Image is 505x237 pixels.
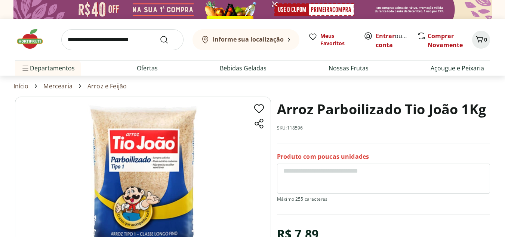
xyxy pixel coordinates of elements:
[43,83,72,89] a: Mercearia
[484,36,487,43] span: 0
[160,35,178,44] button: Submit Search
[87,83,127,89] a: Arroz e Feijão
[21,59,75,77] span: Departamentos
[320,32,355,47] span: Meus Favoritos
[376,31,409,49] span: ou
[431,64,484,73] a: Açougue e Peixaria
[13,83,29,89] a: Início
[308,32,355,47] a: Meus Favoritos
[15,28,52,50] img: Hortifruti
[277,125,303,131] p: SKU: 118596
[376,32,395,40] a: Entrar
[472,31,490,49] button: Carrinho
[61,29,184,50] input: search
[277,97,486,122] h1: Arroz Parboilizado Tio João 1Kg
[277,152,369,161] p: Produto com poucas unidades
[213,35,284,43] b: Informe sua localização
[137,64,158,73] a: Ofertas
[220,64,267,73] a: Bebidas Geladas
[376,32,417,49] a: Criar conta
[329,64,369,73] a: Nossas Frutas
[428,32,463,49] a: Comprar Novamente
[193,29,299,50] button: Informe sua localização
[21,59,30,77] button: Menu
